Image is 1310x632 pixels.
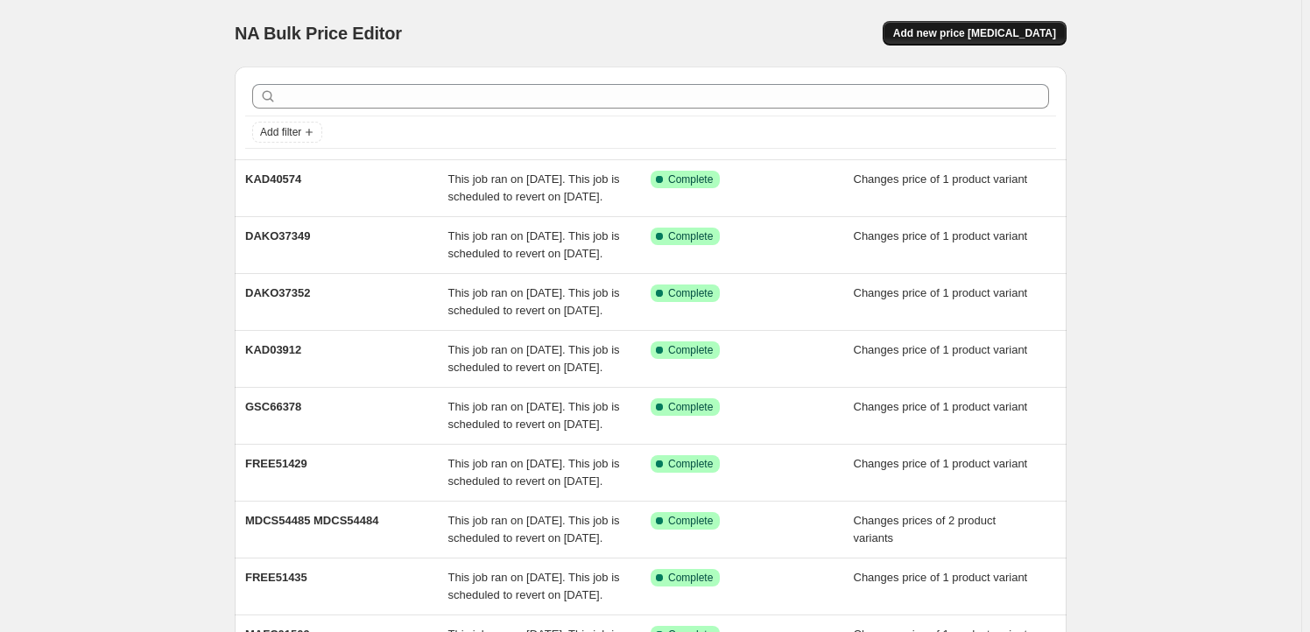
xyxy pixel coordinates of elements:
[448,400,620,431] span: This job ran on [DATE]. This job is scheduled to revert on [DATE].
[854,343,1028,356] span: Changes price of 1 product variant
[854,457,1028,470] span: Changes price of 1 product variant
[245,172,301,186] span: KAD40574
[245,571,307,584] span: FREE51435
[245,343,301,356] span: KAD03912
[245,400,301,413] span: GSC66378
[668,514,713,528] span: Complete
[448,571,620,601] span: This job ran on [DATE]. This job is scheduled to revert on [DATE].
[245,229,310,242] span: DAKO37349
[448,286,620,317] span: This job ran on [DATE]. This job is scheduled to revert on [DATE].
[854,229,1028,242] span: Changes price of 1 product variant
[245,286,310,299] span: DAKO37352
[893,26,1056,40] span: Add new price [MEDICAL_DATA]
[235,24,402,43] span: NA Bulk Price Editor
[668,400,713,414] span: Complete
[668,172,713,186] span: Complete
[854,571,1028,584] span: Changes price of 1 product variant
[245,457,307,470] span: FREE51429
[668,343,713,357] span: Complete
[668,229,713,243] span: Complete
[245,514,378,527] span: MDCS54485 MDCS54484
[854,514,997,544] span: Changes prices of 2 product variants
[448,172,620,203] span: This job ran on [DATE]. This job is scheduled to revert on [DATE].
[854,172,1028,186] span: Changes price of 1 product variant
[883,21,1067,46] button: Add new price [MEDICAL_DATA]
[448,229,620,260] span: This job ran on [DATE]. This job is scheduled to revert on [DATE].
[260,125,301,139] span: Add filter
[668,571,713,585] span: Complete
[448,457,620,488] span: This job ran on [DATE]. This job is scheduled to revert on [DATE].
[448,343,620,374] span: This job ran on [DATE]. This job is scheduled to revert on [DATE].
[252,122,322,143] button: Add filter
[448,514,620,544] span: This job ran on [DATE]. This job is scheduled to revert on [DATE].
[854,400,1028,413] span: Changes price of 1 product variant
[668,286,713,300] span: Complete
[854,286,1028,299] span: Changes price of 1 product variant
[668,457,713,471] span: Complete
